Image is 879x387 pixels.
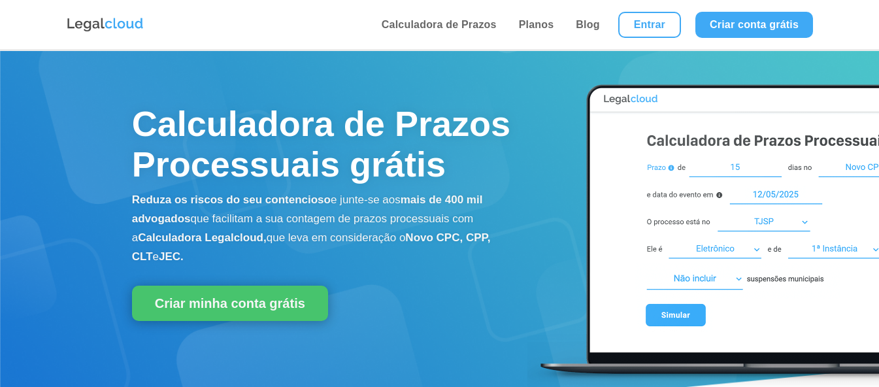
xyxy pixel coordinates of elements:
a: Criar minha conta grátis [132,286,328,321]
a: Criar conta grátis [695,12,813,38]
p: e junte-se aos que facilitam a sua contagem de prazos processuais com a que leva em consideração o e [132,191,527,266]
img: Logo da Legalcloud [66,16,144,33]
b: Novo CPC, CPP, CLT [132,231,491,263]
b: Calculadora Legalcloud, [138,231,267,244]
b: JEC. [159,250,184,263]
a: Entrar [618,12,681,38]
b: Reduza os riscos do seu contencioso [132,193,331,206]
b: mais de 400 mil advogados [132,193,483,225]
span: Calculadora de Prazos Processuais grátis [132,104,510,184]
